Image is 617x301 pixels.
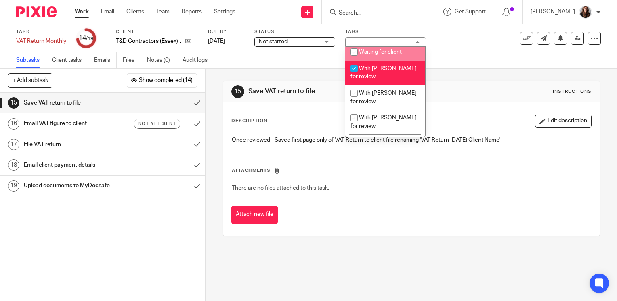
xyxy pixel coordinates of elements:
p: Description [231,118,267,124]
button: Show completed (14) [127,73,197,87]
div: 16 [8,118,19,130]
a: Emails [94,52,117,68]
h1: Email client payment details [24,159,128,171]
label: Client [116,29,198,35]
label: Status [254,29,335,35]
span: Attachments [232,168,271,173]
div: 15 [8,97,19,109]
button: Edit description [535,115,592,128]
a: Audit logs [183,52,214,68]
a: Client tasks [52,52,88,68]
span: With [PERSON_NAME] for review [350,90,416,105]
a: Notes (0) [147,52,176,68]
span: There are no files attached to this task. [232,185,329,191]
a: Clients [126,8,144,16]
span: Get Support [455,9,486,15]
button: Attach new file [231,206,278,224]
label: Task [16,29,66,35]
p: Once reviewed - Saved first page only of VAT Return to client file renaming 'VAT Return [DATE] Cl... [232,136,591,144]
span: Waiting for client [359,49,402,55]
span: With [PERSON_NAME] for review [350,66,416,80]
div: 19 [8,180,19,192]
div: Instructions [553,88,592,95]
a: Settings [214,8,235,16]
span: With [PERSON_NAME] for review [350,115,416,129]
span: Show completed (14) [139,77,193,84]
label: Due by [208,29,244,35]
span: [DATE] [208,38,225,44]
a: Subtasks [16,52,46,68]
div: 14 [79,33,93,43]
h1: Upload documents to MyDocsafe [24,180,128,192]
h1: Email VAT figure to client [24,117,128,130]
div: 17 [8,139,19,150]
span: Not yet sent [138,120,176,127]
h1: File VAT return [24,138,128,150]
a: Email [101,8,114,16]
div: 15 [231,85,244,98]
div: VAT Return Monthly [16,37,66,45]
button: + Add subtask [8,73,52,87]
p: [PERSON_NAME] [531,8,575,16]
img: Pixie [16,6,57,17]
a: Files [123,52,141,68]
label: Tags [345,29,426,35]
span: Not started [259,39,288,44]
p: T&D Contractors (Essex) Ltd [116,37,181,45]
img: IMG_0011.jpg [579,6,592,19]
h1: Save VAT return to file [24,97,128,109]
a: Work [75,8,89,16]
div: 18 [8,159,19,171]
a: Reports [182,8,202,16]
a: Team [156,8,170,16]
h1: Save VAT return to file [248,87,428,96]
input: Search [338,10,411,17]
small: /19 [86,36,93,41]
